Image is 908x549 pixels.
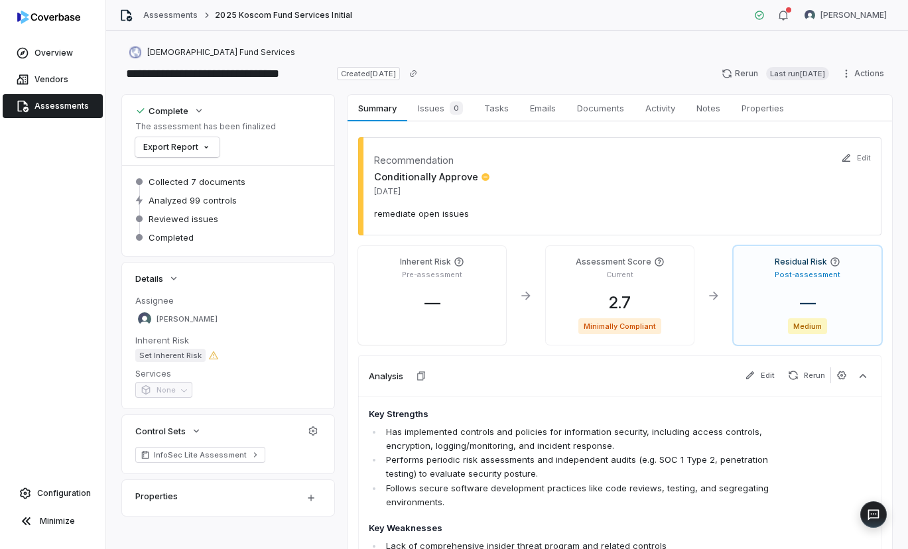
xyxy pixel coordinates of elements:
[820,10,887,21] span: [PERSON_NAME]
[131,267,183,290] button: Details
[135,367,321,379] dt: Services
[135,425,186,437] span: Control Sets
[578,318,662,334] span: Minimally Compliant
[125,40,299,64] button: https://koscomfund.co.kr/[DEMOGRAPHIC_DATA] Fund Services
[34,101,89,111] span: Assessments
[374,208,866,219] p: remediate open issues
[135,349,206,362] span: Set Inherent Risk
[3,41,103,65] a: Overview
[215,10,352,21] span: 2025 Koscom Fund Services Initial
[775,257,827,267] h4: Residual Risk
[576,257,651,267] h4: Assessment Score
[135,137,220,157] button: Export Report
[131,99,208,123] button: Complete
[691,99,726,117] span: Notes
[598,293,641,312] span: 2.7
[147,47,295,58] span: [DEMOGRAPHIC_DATA] Fund Services
[479,99,514,117] span: Tasks
[775,270,840,280] p: Post-assessment
[337,67,399,80] span: Created [DATE]
[143,10,198,21] a: Assessments
[135,273,163,284] span: Details
[414,293,451,312] span: —
[131,419,206,443] button: Control Sets
[5,481,100,505] a: Configuration
[374,170,490,184] span: Conditionally Approve
[353,99,401,117] span: Summary
[606,270,633,280] p: Current
[135,334,321,346] dt: Inherent Risk
[640,99,681,117] span: Activity
[736,99,789,117] span: Properties
[149,176,245,188] span: Collected 7 documents
[135,447,265,463] a: InfoSec Lite Assessment
[135,294,321,306] dt: Assignee
[34,48,73,58] span: Overview
[369,408,771,421] h4: Key Strengths
[401,62,425,86] button: Copy link
[413,99,468,117] span: Issues
[783,367,830,383] button: Rerun
[135,121,276,132] p: The assessment has been finalized
[837,144,875,172] button: Edit
[805,10,815,21] img: Alexander Sorokin avatar
[788,318,827,334] span: Medium
[157,314,218,324] span: [PERSON_NAME]
[789,293,826,312] span: —
[383,425,770,453] li: Has implemented controls and policies for information security, including access controls, encryp...
[5,508,100,534] button: Minimize
[400,257,451,267] h4: Inherent Risk
[402,270,462,280] p: Pre-assessment
[837,64,892,84] button: Actions
[369,522,771,535] h4: Key Weaknesses
[766,67,829,80] span: Last run [DATE]
[3,94,103,118] a: Assessments
[154,450,247,460] span: InfoSec Lite Assessment
[383,481,770,509] li: Follows secure software development practices like code reviews, testing, and segregating environ...
[369,370,403,382] h3: Analysis
[383,453,770,481] li: Performs periodic risk assessments and independent audits (e.g. SOC 1 Type 2, penetration testing...
[714,64,837,84] button: RerunLast run[DATE]
[40,516,75,526] span: Minimize
[17,11,80,24] img: logo-D7KZi-bG.svg
[149,231,194,243] span: Completed
[374,186,490,197] span: [DATE]
[37,488,91,499] span: Configuration
[149,194,237,206] span: Analyzed 99 controls
[740,367,780,383] button: Edit
[138,312,151,326] img: Alexander Sorokin avatar
[135,105,188,117] div: Complete
[374,153,490,167] dt: Recommendation
[572,99,629,117] span: Documents
[34,74,68,85] span: Vendors
[149,213,218,225] span: Reviewed issues
[797,5,895,25] button: Alexander Sorokin avatar[PERSON_NAME]
[450,101,463,115] span: 0
[525,99,561,117] span: Emails
[3,68,103,91] a: Vendors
